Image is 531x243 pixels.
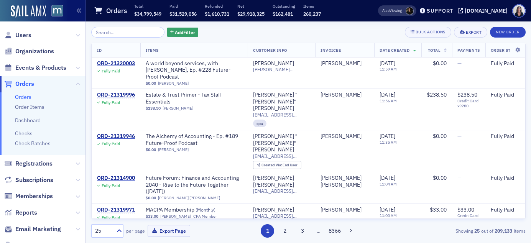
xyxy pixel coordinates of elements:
[428,48,441,53] span: Total
[427,91,447,98] span: $238.50
[11,5,46,18] img: SailAMX
[253,67,310,72] span: [PERSON_NAME][EMAIL_ADDRESS][PERSON_NAME][PERSON_NAME][DOMAIN_NAME]
[321,60,369,67] span: Jennifer Strine
[51,5,63,17] img: SailAMX
[253,175,310,188] a: [PERSON_NAME] [PERSON_NAME]
[433,133,447,140] span: $0.00
[261,224,274,238] button: 1
[416,30,446,34] div: Bulk Actions
[433,174,447,181] span: $0.00
[15,117,41,124] a: Dashboard
[169,3,197,9] p: Paid
[4,159,53,168] a: Registrations
[205,11,229,17] span: $1,610,731
[148,225,190,237] button: Export Page
[15,64,66,72] span: Events & Products
[167,28,199,37] button: AddFilter
[4,176,53,184] a: Subscriptions
[253,48,287,53] span: Customer Info
[102,69,120,74] div: Fully Paid
[102,183,120,188] div: Fully Paid
[321,92,362,99] div: [PERSON_NAME]
[490,27,526,38] button: New Order
[15,225,61,233] span: Email Marketing
[146,147,156,152] span: $0.00
[134,3,161,9] p: Total
[15,209,37,217] span: Reports
[380,91,395,98] span: [DATE]
[273,3,295,9] p: Outstanding
[97,175,135,182] a: ORD-21314900
[321,48,341,53] span: Invoicee
[15,94,31,100] a: Orders
[97,207,135,213] a: ORD-21319971
[253,133,310,153] a: [PERSON_NAME] "[PERSON_NAME]" [PERSON_NAME]
[380,60,395,67] span: [DATE]
[15,192,53,200] span: Memberships
[4,192,53,200] a: Memberships
[15,140,51,147] a: Check Batches
[253,153,310,159] span: [EMAIL_ADDRESS][DOMAIN_NAME]
[237,11,265,17] span: $29,918,325
[102,100,120,105] div: Fully Paid
[491,48,521,53] span: Order Status
[126,227,145,234] label: per page
[466,30,482,34] div: Export
[278,224,292,238] button: 2
[261,163,298,167] div: End User
[102,141,120,146] div: Fully Paid
[146,106,161,111] span: $238.50
[97,60,135,67] div: ORD-21320003
[15,159,53,168] span: Registrations
[102,215,120,220] div: Fully Paid
[146,81,156,86] span: $0.00
[273,11,293,17] span: $162,481
[253,92,310,112] a: [PERSON_NAME] "[PERSON_NAME]" [PERSON_NAME]
[253,213,310,219] span: [EMAIL_ADDRESS][DOMAIN_NAME]
[4,209,37,217] a: Reports
[253,161,301,169] div: Created Via: End User
[457,206,474,213] span: $33.00
[457,99,480,108] span: Credit Card x9280
[146,207,242,213] a: MACPA Membership (Monthly)
[4,80,34,88] a: Orders
[321,133,362,140] a: [PERSON_NAME]
[146,60,242,80] span: A world beyond services, with Ron Baker, Ep. #228 Future-Proof Podcast
[465,7,508,14] div: [DOMAIN_NAME]
[4,64,66,72] a: Events & Products
[512,4,526,18] span: Profile
[380,66,397,72] time: 11:59 AM
[91,27,164,38] input: Search…
[4,31,31,39] a: Users
[97,133,135,140] a: ORD-21319946
[196,207,215,213] span: ( Monthly )
[158,195,220,200] a: [PERSON_NAME] [PERSON_NAME]
[146,175,242,195] a: Future Forum: Finance and Accounting 2040 - Rise to the Future Together ([DATE])
[97,92,135,99] a: ORD-21319996
[169,11,197,17] span: $31,529,056
[321,133,369,140] span: Ben Weikel
[380,213,397,218] time: 11:00 AM
[146,195,156,200] span: $0.00
[253,60,294,67] div: [PERSON_NAME]
[146,214,158,219] span: $33.00
[380,98,397,103] time: 11:56 AM
[237,3,265,9] p: Net
[321,175,369,188] a: [PERSON_NAME] [PERSON_NAME]
[160,214,191,219] a: [PERSON_NAME]
[175,29,195,36] span: Add Filter
[380,181,397,187] time: 11:04 AM
[146,133,242,146] span: The Alchemy of Accounting - Ep. #189 Future-Proof Podcast
[146,60,242,80] a: A world beyond services, with [PERSON_NAME], Ep. #228 Future-Proof Podcast
[321,60,362,67] div: [PERSON_NAME]
[146,92,242,105] a: Estate & Trust Primer - Tax Staff Essentials
[457,133,462,140] span: —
